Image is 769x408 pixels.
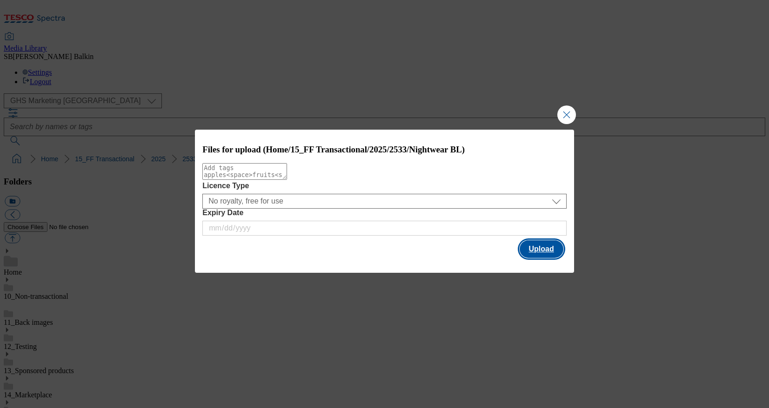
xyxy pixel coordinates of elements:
label: Licence Type [202,182,567,190]
button: Close Modal [557,105,576,124]
h3: Files for upload (Home/15_FF Transactional/2025/2533/Nightwear BL) [202,145,567,155]
button: Upload [520,240,563,258]
label: Expiry Date [202,209,567,217]
div: Modal [195,130,574,273]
